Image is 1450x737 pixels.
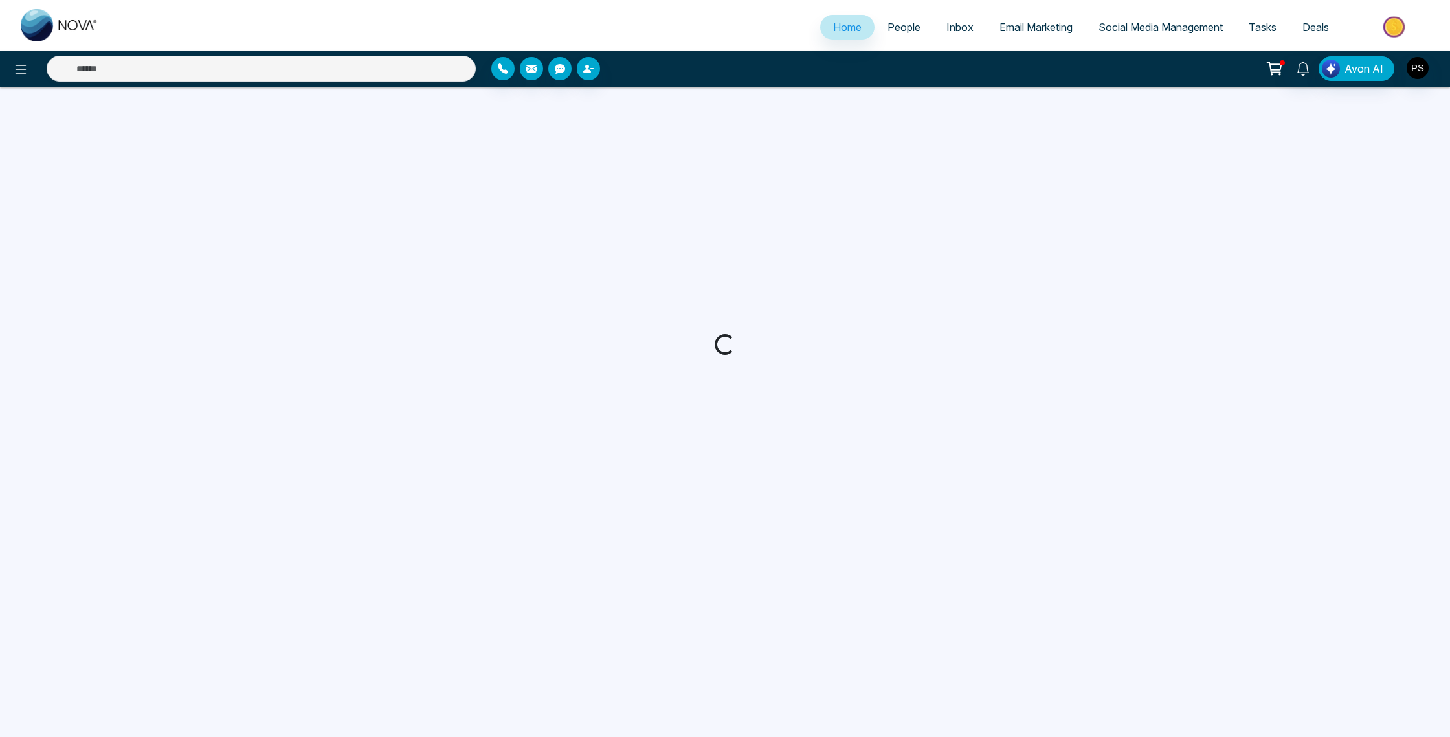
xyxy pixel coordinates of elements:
a: Inbox [933,15,987,40]
span: Deals [1302,21,1329,34]
span: People [887,21,920,34]
span: Inbox [946,21,974,34]
a: Social Media Management [1086,15,1236,40]
button: Avon AI [1319,56,1394,81]
img: Lead Flow [1322,60,1340,78]
span: Email Marketing [999,21,1073,34]
img: Market-place.gif [1348,12,1442,41]
a: People [875,15,933,40]
a: Email Marketing [987,15,1086,40]
span: Tasks [1249,21,1277,34]
a: Home [820,15,875,40]
a: Deals [1289,15,1342,40]
span: Avon AI [1344,61,1383,76]
img: User Avatar [1407,57,1429,79]
img: Nova CRM Logo [21,9,98,41]
a: Tasks [1236,15,1289,40]
span: Social Media Management [1099,21,1223,34]
span: Home [833,21,862,34]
